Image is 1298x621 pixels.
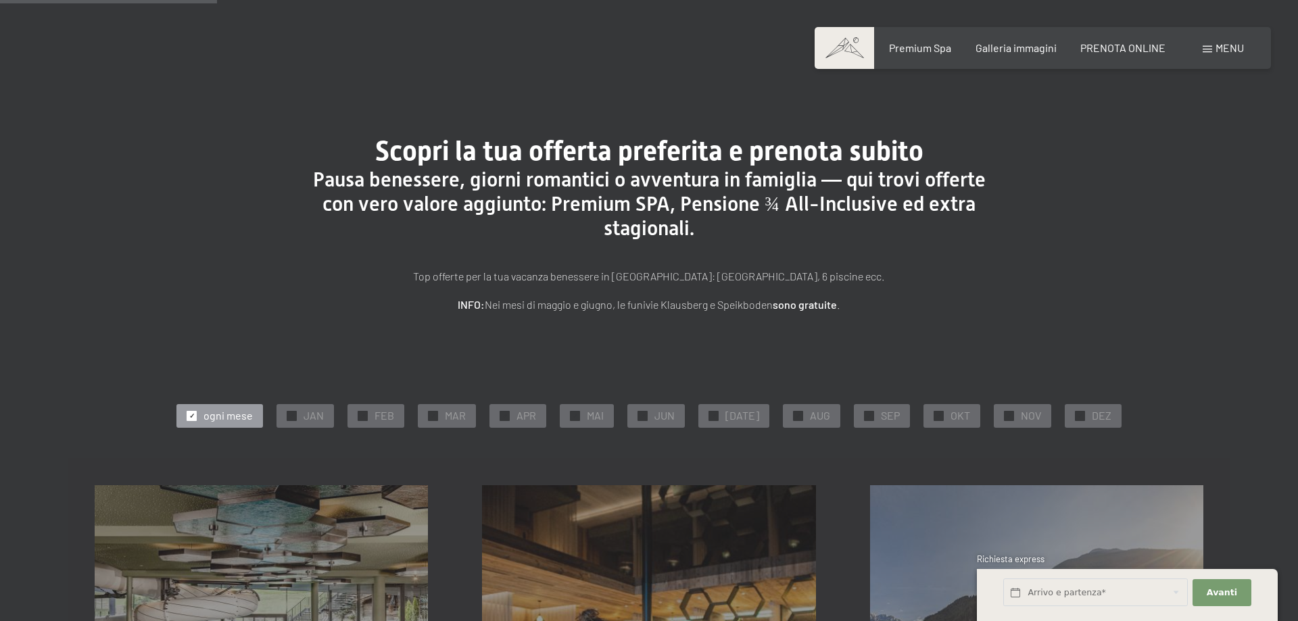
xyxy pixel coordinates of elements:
span: ✓ [502,411,508,420]
span: ✓ [189,411,195,420]
span: MAI [587,408,604,423]
span: ✓ [1078,411,1083,420]
span: ✓ [1007,411,1012,420]
span: DEZ [1092,408,1111,423]
span: SEP [881,408,900,423]
p: Nei mesi di maggio e giugno, le funivie Klausberg e Speikboden . [311,296,987,314]
span: AUG [810,408,830,423]
span: NOV [1021,408,1041,423]
a: PRENOTA ONLINE [1080,41,1165,54]
span: Richiesta express [977,553,1044,564]
span: Pausa benessere, giorni romantici o avventura in famiglia — qui trovi offerte con vero valore agg... [313,168,986,240]
span: ogni mese [203,408,253,423]
button: Avanti [1193,579,1251,607]
strong: sono gratuite [773,298,837,311]
span: [DATE] [725,408,759,423]
span: ✓ [431,411,436,420]
span: ✓ [640,411,646,420]
span: ✓ [289,411,295,420]
span: JAN [304,408,324,423]
span: ✓ [936,411,942,420]
span: APR [516,408,536,423]
span: FEB [375,408,394,423]
span: MAR [445,408,466,423]
span: ✓ [573,411,578,420]
a: Galleria immagini [976,41,1057,54]
span: JUN [654,408,675,423]
strong: INFO: [458,298,485,311]
span: Avanti [1207,587,1237,599]
a: Premium Spa [889,41,951,54]
p: Top offerte per la tua vacanza benessere in [GEOGRAPHIC_DATA]: [GEOGRAPHIC_DATA], 6 piscine ecc. [311,268,987,285]
span: OKT [951,408,970,423]
span: ✓ [360,411,366,420]
span: Scopri la tua offerta preferita e prenota subito [375,135,923,167]
span: ✓ [867,411,872,420]
span: ✓ [796,411,801,420]
span: ✓ [711,411,717,420]
span: Menu [1216,41,1244,54]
